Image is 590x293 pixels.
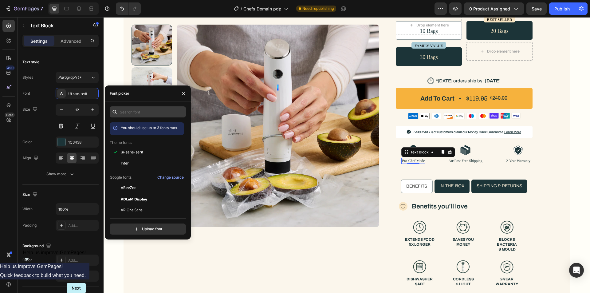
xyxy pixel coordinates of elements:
[56,204,98,215] input: Auto
[396,203,411,217] img: gempages_578862770544444135-b528ef45-4a83-4610-bea2-08fbecb07a00.webp
[22,75,33,80] div: Styles
[110,140,132,145] p: Theme fonts
[362,76,384,86] div: $119.95
[23,250,86,255] span: Help us improve GemPages!
[121,160,129,166] span: Inter
[381,61,397,66] span: [DATE]
[469,6,510,12] span: 0 product assigned
[383,32,416,37] div: Drop element here
[2,2,46,15] button: 7
[298,141,321,146] p: Pro-Chef Made
[116,2,141,15] div: Undo/Redo
[403,141,427,146] p: 2-Year Warranty
[5,113,15,117] div: Beta
[58,75,82,80] span: Paragraph 1*
[345,141,379,146] p: AusPost Free Shipping
[305,132,326,138] div: Text Block
[22,223,37,228] div: Padding
[61,38,81,44] p: Advanced
[22,191,39,199] div: Size
[310,113,418,117] p: of customers claim our Money Back Guarantee.
[40,5,43,12] p: 7
[532,6,542,11] span: Save
[311,26,339,31] p: FAMILY VALUE
[68,140,97,145] div: 1C3438
[121,125,178,130] span: You should use up to 3 fonts max.
[68,91,97,97] div: Ui-sans-serif
[352,243,367,257] img: gempages_578862770544444135-a1a8eb22-a557-4d36-b527-68c5138d0a09.webp
[22,168,99,180] button: Show more
[104,17,590,293] iframe: Design area
[336,166,361,172] p: in-the-box
[121,149,143,155] span: ui-sans-serif
[396,243,411,257] img: gempages_578862770544444135-252cc1d9-042f-4105-95cd-c59917c9ec2c.webp
[305,96,417,102] img: gempages_578862770544444135-082a2cde-597d-4d01-84db-2ce7c9506d61.svg
[243,6,281,12] span: Chefs Domain pdp
[309,243,323,257] img: gempages_578862770544444135-66b8da03-8481-4025-b811-2668bfad5349.webp
[386,77,404,85] div: $240.00
[22,154,40,162] div: Align
[157,175,184,180] div: Change source
[383,220,423,235] p: BLOCKS BACTERIA & MOULD
[296,220,336,230] p: EXTENDS FOOD 5X LONGER
[526,2,547,15] button: Save
[30,22,82,29] p: Text Block
[110,175,132,180] p: Google fonts
[30,38,48,44] p: Settings
[22,59,39,65] div: Text style
[241,6,242,12] span: /
[352,203,367,217] img: gempages_578862770544444135-55a8e073-a088-4e7f-b3f8-4b58132b861c.webp
[22,242,52,250] div: Background
[121,196,147,202] span: ADLaM Display
[340,220,380,230] p: SAVES YOU MONEY
[292,71,429,92] button: Add to cart
[549,2,575,15] button: Publish
[46,171,75,177] div: Show more
[121,207,143,213] span: AR One Sans
[110,91,129,96] div: Font picker
[310,113,330,117] i: Less than 1%
[309,203,323,217] img: gempages_578862770544444135-3e76852d-ef2b-4dc4-b29d-e636e32cd780.png
[464,2,524,15] button: 0 product assigned
[68,223,97,228] div: Add...
[340,260,380,270] p: CORDLESS & LIGHT
[56,72,99,83] button: Paragraph 1*
[110,106,186,117] input: Search font
[554,6,570,12] div: Publish
[308,184,364,194] p: Benefits you’ll love
[317,77,351,85] div: Add to cart
[569,263,584,278] div: Open Intercom Messenger
[332,61,380,66] span: *[DATE] orders ship by:
[303,166,324,172] p: Benefits
[23,250,86,263] button: Show survey - Help us improve GemPages!
[157,174,184,181] button: Change source
[296,260,336,270] p: DISHWASHER SAFE
[22,139,32,145] div: Color
[110,224,186,235] button: Upload font
[133,226,162,232] div: Upload font
[357,128,367,138] img: gempages_578862770544444135-618acf80-80c1-40af-949a-5f1d040c8c7e.svg
[401,113,418,117] a: Learn More
[6,65,15,70] div: 450
[22,206,33,212] div: Width
[22,105,39,114] div: Size
[302,6,334,11] span: Need republishing
[383,260,423,270] p: 2-YEAR WARRANTY
[410,128,419,138] img: gempages_578862770544444135-59227a3d-27f7-4e4f-bfea-8e6326a96cc3.svg
[304,127,315,138] img: gempages_578862770544444135-2199e1ca-4e19-4302-8815-93fd86205220.svg
[22,91,30,96] div: Font
[373,166,419,172] p: shipping & returns
[121,185,136,191] span: ABeeZee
